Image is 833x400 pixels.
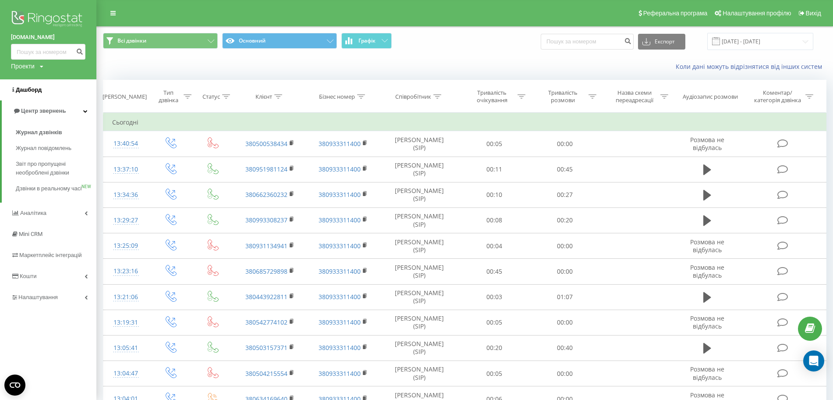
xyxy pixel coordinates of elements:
[380,157,459,182] td: [PERSON_NAME] (SIP)
[539,89,586,104] div: Тривалість розмови
[16,156,96,181] a: Звіт про пропущені необроблені дзвінки
[245,242,287,250] a: 380931134941
[459,284,529,310] td: 00:03
[112,339,140,357] div: 13:05:41
[468,89,515,104] div: Тривалість очікування
[222,33,337,49] button: Основний
[21,107,66,114] span: Центр звернень
[245,267,287,275] a: 380685729898
[529,361,600,386] td: 00:00
[380,233,459,259] td: [PERSON_NAME] (SIP)
[459,233,529,259] td: 00:04
[16,86,42,93] span: Дашборд
[112,186,140,204] div: 13:34:36
[529,233,600,259] td: 00:00
[676,62,826,71] a: Коли дані можуть відрізнятися вiд інших систем
[395,93,431,100] div: Співробітник
[341,33,392,49] button: Графік
[112,365,140,382] div: 13:04:47
[611,89,658,104] div: Назва схеми переадресації
[690,136,724,152] span: Розмова не відбулась
[380,259,459,284] td: [PERSON_NAME] (SIP)
[459,157,529,182] td: 00:11
[16,181,96,196] a: Дзвінки в реальному часіNEW
[112,314,140,331] div: 13:19:31
[319,93,355,100] div: Бізнес номер
[541,34,634,50] input: Пошук за номером
[16,184,82,193] span: Дзвінки в реальному часі
[380,131,459,157] td: [PERSON_NAME] (SIP)
[2,100,96,121] a: Центр звернень
[245,165,287,173] a: 380951981124
[459,131,529,157] td: 00:05
[459,207,529,233] td: 00:08
[16,128,62,137] span: Журнал дзвінків
[643,10,708,17] span: Реферальна програма
[245,190,287,199] a: 380662360232
[380,182,459,207] td: [PERSON_NAME] (SIP)
[638,34,685,50] button: Експорт
[16,125,96,140] a: Журнал дзвінків
[319,267,361,275] a: 380933311400
[117,37,146,44] span: Всі дзвінки
[319,369,361,378] a: 380933311400
[16,144,71,153] span: Журнал повідомлень
[103,33,218,49] button: Всі дзвінки
[11,9,85,31] img: Ringostat logo
[380,207,459,233] td: [PERSON_NAME] (SIP)
[319,318,361,326] a: 380933311400
[112,237,140,254] div: 13:25:09
[459,259,529,284] td: 00:45
[255,93,272,100] div: Клієнт
[380,335,459,361] td: [PERSON_NAME] (SIP)
[19,252,82,258] span: Маркетплейс інтеграцій
[459,182,529,207] td: 00:10
[529,131,600,157] td: 00:00
[19,231,43,237] span: Mini CRM
[112,135,140,152] div: 13:40:54
[690,238,724,254] span: Розмова не відбулась
[690,365,724,381] span: Розмова не відбулась
[245,343,287,352] a: 380503157371
[245,293,287,301] a: 380443922811
[319,343,361,352] a: 380933311400
[112,161,140,178] div: 13:37:10
[690,263,724,279] span: Розмова не відбулась
[16,140,96,156] a: Журнал повідомлень
[20,273,36,279] span: Кошти
[103,93,147,100] div: [PERSON_NAME]
[529,310,600,335] td: 00:00
[245,318,287,326] a: 380542774102
[380,310,459,335] td: [PERSON_NAME] (SIP)
[529,207,600,233] td: 00:20
[806,10,821,17] span: Вихід
[358,38,376,44] span: Графік
[690,314,724,330] span: Розмова не відбулась
[459,310,529,335] td: 00:05
[319,190,361,199] a: 380933311400
[112,263,140,280] div: 13:23:16
[319,293,361,301] a: 380933311400
[245,139,287,148] a: 380500538434
[11,62,35,71] div: Проекти
[11,44,85,60] input: Пошук за номером
[103,114,826,131] td: Сьогодні
[11,33,85,42] a: [DOMAIN_NAME]
[319,216,361,224] a: 380933311400
[380,361,459,386] td: [PERSON_NAME] (SIP)
[529,182,600,207] td: 00:27
[723,10,791,17] span: Налаштування профілю
[529,157,600,182] td: 00:45
[459,335,529,361] td: 00:20
[319,242,361,250] a: 380933311400
[380,284,459,310] td: [PERSON_NAME] (SIP)
[529,335,600,361] td: 00:40
[319,165,361,173] a: 380933311400
[20,210,46,216] span: Аналiтика
[245,216,287,224] a: 380993308237
[803,350,824,371] div: Open Intercom Messenger
[112,289,140,306] div: 13:21:06
[459,361,529,386] td: 00:05
[112,212,140,229] div: 13:29:27
[4,375,25,396] button: Open CMP widget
